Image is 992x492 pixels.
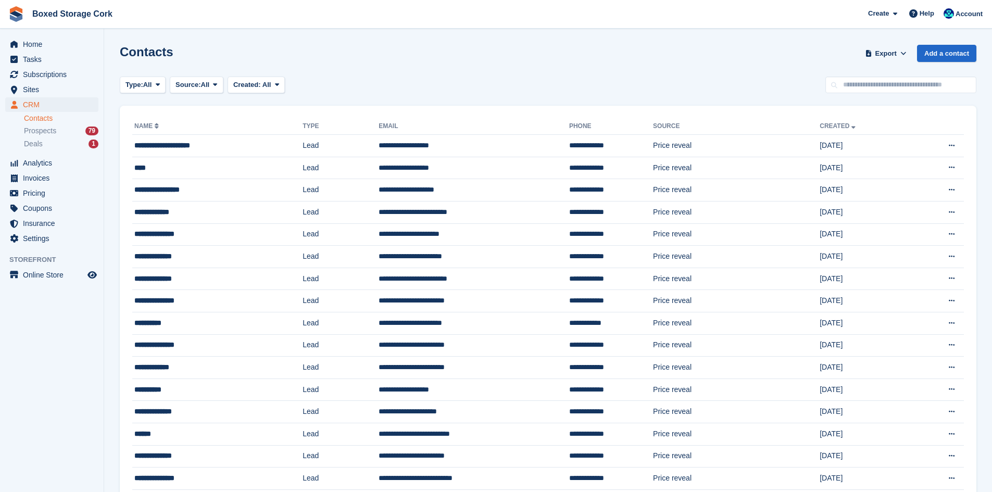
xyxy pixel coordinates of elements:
td: Lead [303,223,379,246]
td: [DATE] [820,157,911,179]
a: menu [5,201,98,216]
td: Lead [303,290,379,312]
th: Source [653,118,820,135]
td: [DATE] [820,357,911,379]
td: Lead [303,201,379,223]
td: Lead [303,401,379,423]
td: [DATE] [820,223,911,246]
button: Type: All [120,77,166,94]
span: Storefront [9,255,104,265]
td: [DATE] [820,468,911,490]
a: menu [5,216,98,231]
a: menu [5,231,98,246]
a: Prospects 79 [24,125,98,136]
td: [DATE] [820,246,911,268]
span: Help [920,8,934,19]
img: stora-icon-8386f47178a22dfd0bd8f6a31ec36ba5ce8667c1dd55bd0f319d3a0aa187defe.svg [8,6,24,22]
td: Price reveal [653,423,820,445]
span: All [143,80,152,90]
td: [DATE] [820,312,911,334]
span: Tasks [23,52,85,67]
td: [DATE] [820,379,911,401]
span: CRM [23,97,85,112]
a: Add a contact [917,45,976,62]
td: Lead [303,246,379,268]
a: Preview store [86,269,98,281]
td: Price reveal [653,246,820,268]
a: Created [820,122,858,130]
td: Lead [303,468,379,490]
span: Create [868,8,889,19]
td: Price reveal [653,157,820,179]
span: Analytics [23,156,85,170]
td: [DATE] [820,290,911,312]
td: [DATE] [820,334,911,357]
th: Email [379,118,569,135]
span: Pricing [23,186,85,200]
h1: Contacts [120,45,173,59]
button: Source: All [170,77,223,94]
a: menu [5,156,98,170]
td: Price reveal [653,312,820,334]
span: All [201,80,210,90]
td: Lead [303,379,379,401]
td: Lead [303,423,379,445]
td: Lead [303,157,379,179]
button: Export [863,45,909,62]
td: [DATE] [820,401,911,423]
td: Lead [303,268,379,290]
span: Settings [23,231,85,246]
td: [DATE] [820,445,911,468]
a: menu [5,186,98,200]
span: Created: [233,81,261,89]
span: Subscriptions [23,67,85,82]
td: Lead [303,312,379,334]
span: Coupons [23,201,85,216]
a: menu [5,82,98,97]
a: Name [134,122,161,130]
td: [DATE] [820,201,911,223]
a: Contacts [24,113,98,123]
td: [DATE] [820,423,911,445]
td: Price reveal [653,468,820,490]
span: Sites [23,82,85,97]
a: menu [5,52,98,67]
td: Price reveal [653,357,820,379]
a: menu [5,37,98,52]
span: Account [956,9,983,19]
td: Lead [303,357,379,379]
button: Created: All [228,77,285,94]
th: Type [303,118,379,135]
td: Lead [303,179,379,201]
span: Export [875,48,897,59]
div: 1 [89,140,98,148]
a: Boxed Storage Cork [28,5,117,22]
td: [DATE] [820,135,911,157]
td: [DATE] [820,268,911,290]
td: Price reveal [653,445,820,468]
td: Price reveal [653,201,820,223]
td: Price reveal [653,179,820,201]
td: Price reveal [653,334,820,357]
th: Phone [569,118,653,135]
td: Price reveal [653,401,820,423]
a: menu [5,171,98,185]
td: Lead [303,334,379,357]
span: Insurance [23,216,85,231]
div: 79 [85,127,98,135]
span: Source: [175,80,200,90]
td: Lead [303,445,379,468]
td: Price reveal [653,379,820,401]
td: Price reveal [653,135,820,157]
td: [DATE] [820,179,911,201]
a: menu [5,97,98,112]
td: Price reveal [653,268,820,290]
td: Lead [303,135,379,157]
td: Price reveal [653,290,820,312]
a: Deals 1 [24,138,98,149]
span: Deals [24,139,43,149]
span: Home [23,37,85,52]
span: Type: [125,80,143,90]
td: Price reveal [653,223,820,246]
img: Vincent [944,8,954,19]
